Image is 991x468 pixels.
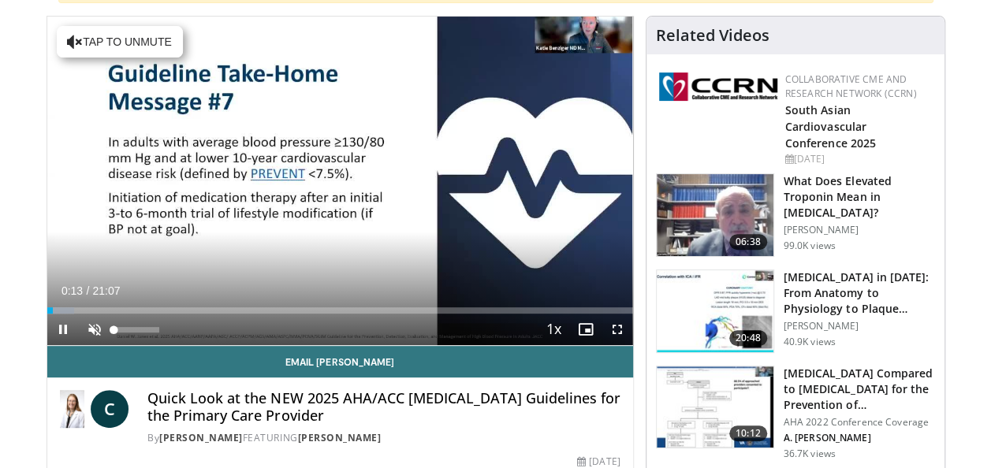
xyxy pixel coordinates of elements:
[784,432,935,444] p: A. [PERSON_NAME]
[656,269,935,353] a: 20:48 [MEDICAL_DATA] in [DATE]: From Anatomy to Physiology to Plaque Burden and … [PERSON_NAME] 4...
[784,224,935,236] p: [PERSON_NAME]
[147,390,620,424] h4: Quick Look at the NEW 2025 AHA/ACC [MEDICAL_DATA] Guidelines for the Primary Care Provider
[297,431,381,444] a: [PERSON_NAME]
[657,366,773,448] img: 7c0f9b53-1609-4588-8498-7cac8464d722.150x105_q85_crop-smart_upscale.jpg
[57,26,183,58] button: Tap to unmute
[60,390,85,428] img: Dr. Catherine P. Benziger
[729,234,767,250] span: 06:38
[159,431,243,444] a: [PERSON_NAME]
[784,366,935,413] h3: [MEDICAL_DATA] Compared to [MEDICAL_DATA] for the Prevention of…
[656,173,935,257] a: 06:38 What Does Elevated Troponin Mean in [MEDICAL_DATA]? [PERSON_NAME] 99.0K views
[729,330,767,346] span: 20:48
[47,314,79,345] button: Pause
[659,72,777,101] img: a04ee3ba-8487-4636-b0fb-5e8d268f3737.png.150x105_q85_autocrop_double_scale_upscale_version-0.2.png
[538,314,570,345] button: Playback Rate
[729,425,767,441] span: 10:12
[61,284,83,297] span: 0:13
[656,366,935,460] a: 10:12 [MEDICAL_DATA] Compared to [MEDICAL_DATA] for the Prevention of… AHA 2022 Conference Covera...
[784,320,935,332] p: [PERSON_NAME]
[91,390,129,428] a: C
[47,17,633,346] video-js: Video Player
[784,416,935,429] p: AHA 2022 Conference Coverage
[785,72,917,100] a: Collaborative CME and Research Network (CCRN)
[570,314,602,345] button: Enable picture-in-picture mode
[147,431,620,445] div: By FEATURING
[92,284,120,297] span: 21:07
[602,314,633,345] button: Fullscreen
[114,327,159,332] div: Volume Level
[79,314,110,345] button: Unmute
[784,173,935,221] h3: What Does Elevated Troponin Mean in [MEDICAL_DATA]?
[657,174,773,256] img: 98daf78a-1d22-4ebe-927e-10afe95ffd94.150x105_q85_crop-smart_upscale.jpg
[784,336,836,348] p: 40.9K views
[784,240,836,252] p: 99.0K views
[87,284,90,297] span: /
[784,448,836,460] p: 36.7K views
[656,26,769,45] h4: Related Videos
[657,270,773,352] img: 823da73b-7a00-425d-bb7f-45c8b03b10c3.150x105_q85_crop-smart_upscale.jpg
[784,269,935,317] h3: [MEDICAL_DATA] in [DATE]: From Anatomy to Physiology to Plaque Burden and …
[785,102,877,150] a: South Asian Cardiovascular Conference 2025
[47,346,633,377] a: Email [PERSON_NAME]
[47,307,633,314] div: Progress Bar
[785,152,932,166] div: [DATE]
